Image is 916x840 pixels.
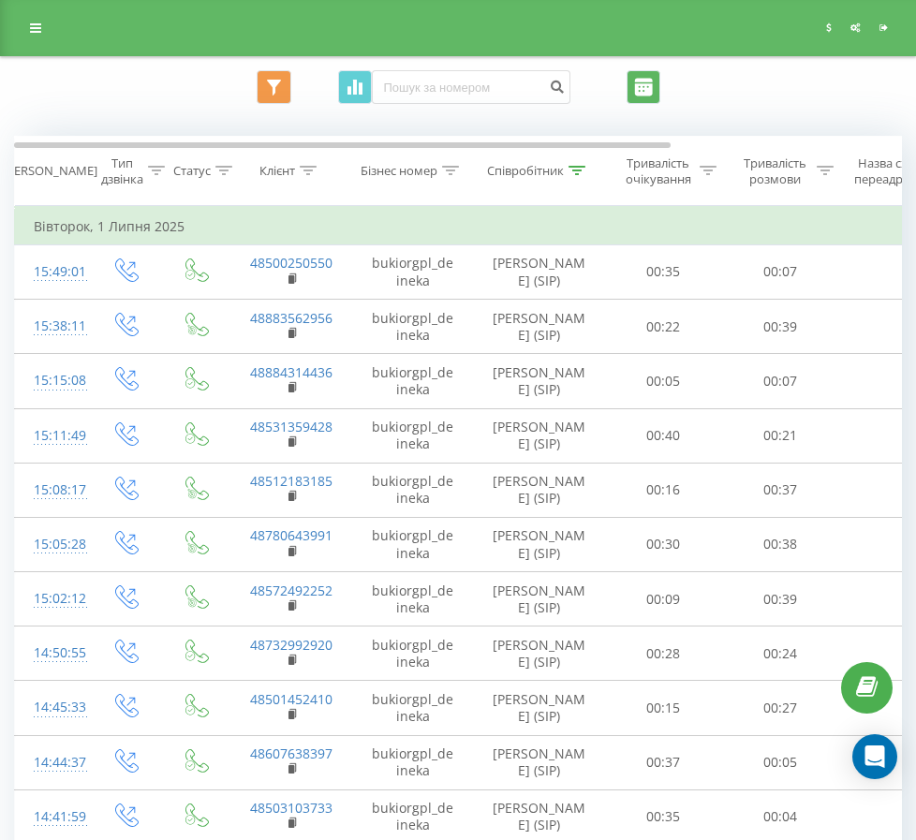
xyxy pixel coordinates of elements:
[250,309,332,327] a: 48883562956
[250,418,332,435] a: 48531359428
[34,254,71,290] div: 15:49:01
[738,155,812,187] div: Тривалість розмови
[474,735,605,789] td: [PERSON_NAME] (SIP)
[605,300,722,354] td: 00:22
[474,244,605,299] td: [PERSON_NAME] (SIP)
[722,354,839,408] td: 00:07
[250,582,332,599] a: 48572492252
[352,517,474,571] td: bukiorgpl_deineka
[474,463,605,517] td: [PERSON_NAME] (SIP)
[722,408,839,463] td: 00:21
[605,517,722,571] td: 00:30
[250,744,332,762] a: 48607638397
[250,254,332,272] a: 48500250550
[250,690,332,708] a: 48501452410
[605,354,722,408] td: 00:05
[361,163,437,179] div: Бізнес номер
[34,526,71,563] div: 15:05:28
[34,418,71,454] div: 15:11:49
[34,635,71,671] div: 14:50:55
[34,799,71,835] div: 14:41:59
[605,681,722,735] td: 00:15
[101,155,143,187] div: Тип дзвінка
[352,354,474,408] td: bukiorgpl_deineka
[250,636,332,654] a: 48732992920
[621,155,695,187] div: Тривалість очікування
[605,735,722,789] td: 00:37
[487,163,564,179] div: Співробітник
[352,463,474,517] td: bukiorgpl_deineka
[3,163,97,179] div: [PERSON_NAME]
[250,799,332,817] a: 48503103733
[474,300,605,354] td: [PERSON_NAME] (SIP)
[34,472,71,508] div: 15:08:17
[722,681,839,735] td: 00:27
[474,408,605,463] td: [PERSON_NAME] (SIP)
[605,408,722,463] td: 00:40
[474,681,605,735] td: [PERSON_NAME] (SIP)
[352,681,474,735] td: bukiorgpl_deineka
[605,626,722,681] td: 00:28
[722,300,839,354] td: 00:39
[474,572,605,626] td: [PERSON_NAME] (SIP)
[352,572,474,626] td: bukiorgpl_deineka
[722,626,839,681] td: 00:24
[352,408,474,463] td: bukiorgpl_deineka
[352,300,474,354] td: bukiorgpl_deineka
[605,463,722,517] td: 00:16
[722,572,839,626] td: 00:39
[250,363,332,381] a: 48884314436
[722,244,839,299] td: 00:07
[372,70,570,104] input: Пошук за номером
[250,526,332,544] a: 48780643991
[250,472,332,490] a: 48512183185
[352,244,474,299] td: bukiorgpl_deineka
[722,735,839,789] td: 00:05
[34,689,71,726] div: 14:45:33
[34,744,71,781] div: 14:44:37
[34,362,71,399] div: 15:15:08
[474,517,605,571] td: [PERSON_NAME] (SIP)
[474,626,605,681] td: [PERSON_NAME] (SIP)
[605,244,722,299] td: 00:35
[259,163,295,179] div: Клієнт
[722,517,839,571] td: 00:38
[474,354,605,408] td: [PERSON_NAME] (SIP)
[352,626,474,681] td: bukiorgpl_deineka
[352,735,474,789] td: bukiorgpl_deineka
[852,734,897,779] div: Open Intercom Messenger
[605,572,722,626] td: 00:09
[34,581,71,617] div: 15:02:12
[722,463,839,517] td: 00:37
[34,308,71,345] div: 15:38:11
[173,163,211,179] div: Статус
